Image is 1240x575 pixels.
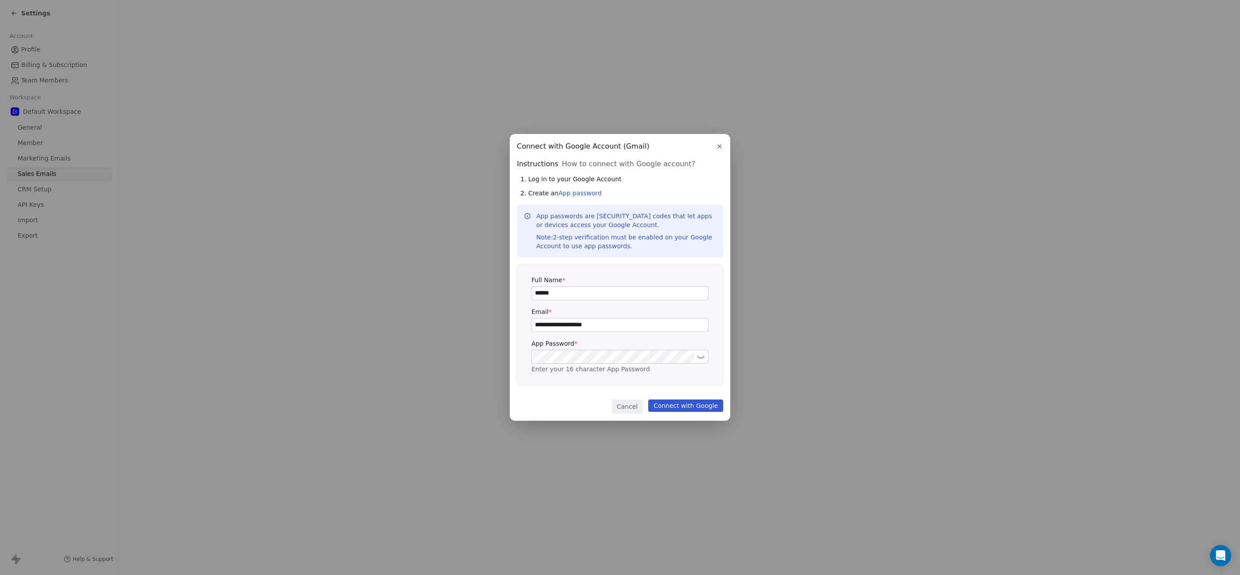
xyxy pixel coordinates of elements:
span: How to connect with Google account? [562,159,695,169]
label: Email [531,307,709,316]
a: App password [558,190,601,197]
label: App Password [531,339,709,348]
label: Full Name [531,276,709,284]
button: Connect with Google [648,400,723,412]
span: Instructions [517,159,558,169]
span: Note: [536,234,553,241]
span: 2. Create an [520,189,602,198]
div: 2-step verification must be enabled on your Google Account to use app passwords. [536,233,716,250]
span: Enter your 16 character App Password [531,366,650,373]
span: Connect with Google Account (Gmail) [517,141,650,152]
button: Cancel [612,400,643,414]
span: 1. Log in to your Google Account [520,175,621,183]
p: App passwords are [SECURITY_DATA] codes that let apps or devices access your Google Account. [536,212,716,250]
